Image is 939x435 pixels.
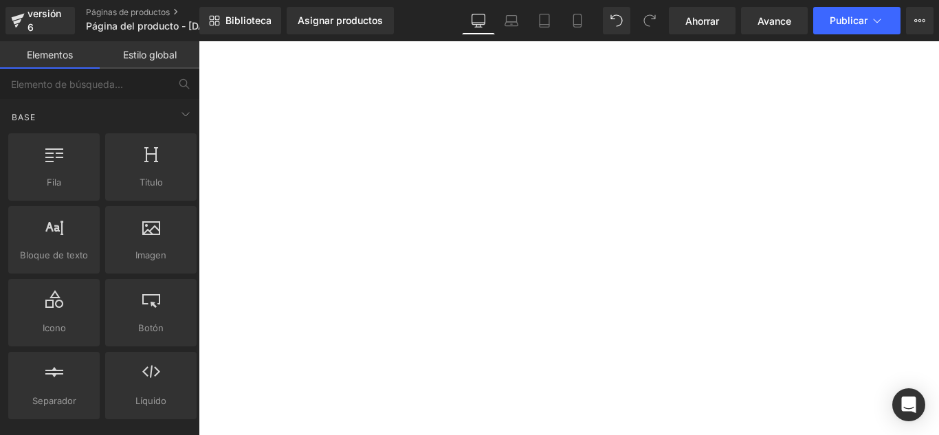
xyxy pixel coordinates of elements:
[813,7,901,34] button: Publicar
[561,7,594,34] a: Móvil
[298,14,383,26] font: Asignar productos
[5,7,75,34] a: versión 6
[140,177,163,188] font: Título
[636,7,663,34] button: Rehacer
[528,7,561,34] a: Tableta
[462,7,495,34] a: De oficina
[12,112,36,122] font: Base
[20,249,88,260] font: Bloque de texto
[603,7,630,34] button: Deshacer
[758,15,791,27] font: Avance
[892,388,925,421] div: Abrir Intercom Messenger
[199,7,281,34] a: Nueva Biblioteca
[27,49,73,60] font: Elementos
[906,7,934,34] button: Más
[27,8,61,33] font: versión 6
[830,14,868,26] font: Publicar
[495,7,528,34] a: Computadora portátil
[32,395,76,406] font: Separador
[86,20,340,32] font: Página del producto - [DATE][PERSON_NAME] 11:22:34
[741,7,808,34] a: Avance
[685,15,719,27] font: Ahorrar
[225,14,272,26] font: Biblioteca
[43,322,66,333] font: Icono
[138,322,164,333] font: Botón
[135,395,166,406] font: Líquido
[86,7,170,17] font: Páginas de productos
[47,177,61,188] font: Fila
[86,7,244,18] a: Páginas de productos
[123,49,177,60] font: Estilo global
[135,249,166,260] font: Imagen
